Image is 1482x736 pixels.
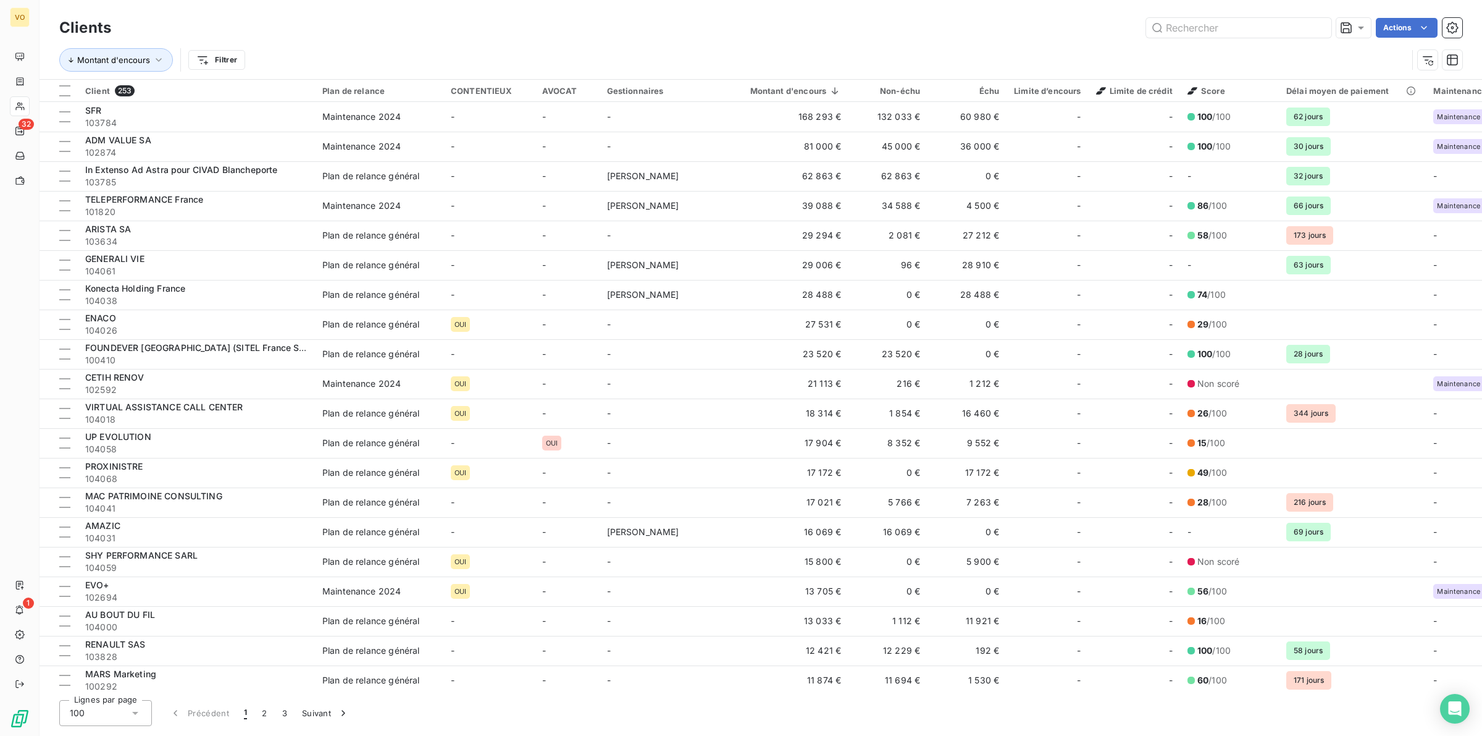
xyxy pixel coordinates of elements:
[451,497,454,507] span: -
[85,164,277,175] span: In Extenso Ad Astra pour CIVAD Blancheporte
[1286,137,1331,156] span: 30 jours
[1077,378,1081,390] span: -
[848,547,927,577] td: 0 €
[1433,527,1437,537] span: -
[848,250,927,280] td: 96 €
[927,369,1007,399] td: 1 212 €
[848,606,927,636] td: 1 112 €
[1440,694,1470,724] div: Open Intercom Messenger
[1197,140,1231,153] span: /100
[451,527,454,537] span: -
[1433,615,1437,626] span: -
[1077,318,1081,331] span: -
[85,253,144,264] span: GENERALI VIE
[728,458,849,488] td: 17 172 €
[848,488,927,517] td: 5 766 €
[935,86,999,96] div: Échu
[1169,348,1173,360] span: -
[1077,289,1081,301] span: -
[1169,229,1173,242] span: -
[927,547,1007,577] td: 5 900 €
[1169,259,1173,271] span: -
[1197,408,1208,418] span: 26
[607,615,611,626] span: -
[1433,230,1437,240] span: -
[848,399,927,428] td: 1 854 €
[85,384,308,396] span: 102592
[322,407,419,420] div: Plan de relance général
[1077,200,1081,212] span: -
[542,527,546,537] span: -
[451,260,454,270] span: -
[542,86,592,96] div: AVOCAT
[542,260,546,270] span: -
[856,86,920,96] div: Non-échu
[1197,230,1208,240] span: 58
[1197,467,1227,479] span: /100
[542,319,546,329] span: -
[322,467,419,479] div: Plan de relance général
[607,111,611,122] span: -
[1433,349,1437,359] span: -
[237,700,254,726] button: 1
[927,280,1007,310] td: 28 488 €
[542,171,546,181] span: -
[85,591,308,604] span: 102694
[728,428,849,458] td: 17 904 €
[85,413,308,426] span: 104018
[728,488,849,517] td: 17 021 €
[454,321,466,328] span: OUI
[1077,170,1081,182] span: -
[85,135,151,145] span: ADM VALUE SA
[927,458,1007,488] td: 17 172 €
[1286,167,1330,185] span: 32 jours
[1077,467,1081,479] span: -
[607,586,611,596] span: -
[927,191,1007,221] td: 4 500 €
[451,111,454,122] span: -
[454,588,466,595] span: OUI
[1286,523,1331,541] span: 69 jours
[451,349,454,359] span: -
[10,709,30,729] img: Logo LeanPay
[728,191,849,221] td: 39 088 €
[1433,467,1437,478] span: -
[607,200,679,211] span: [PERSON_NAME]
[542,289,546,300] span: -
[188,50,245,70] button: Filtrer
[451,141,454,151] span: -
[322,289,419,301] div: Plan de relance général
[927,488,1007,517] td: 7 263 €
[322,526,419,538] div: Plan de relance général
[927,161,1007,191] td: 0 €
[322,556,419,568] div: Plan de relance général
[735,86,842,96] div: Montant d'encours
[1286,345,1330,363] span: 28 jours
[454,410,466,417] span: OUI
[85,354,308,366] span: 100410
[1286,226,1333,245] span: 173 jours
[454,469,466,476] span: OUI
[1169,556,1173,568] span: -
[85,639,146,649] span: RENAULT SAS
[848,161,927,191] td: 62 863 €
[542,378,546,389] span: -
[848,636,927,666] td: 12 229 €
[927,102,1007,132] td: 60 980 €
[1197,200,1227,212] span: /100
[542,467,546,478] span: -
[1169,437,1173,449] span: -
[85,105,101,116] span: SFR
[1197,141,1212,151] span: 100
[1077,348,1081,360] span: -
[322,645,419,657] div: Plan de relance général
[85,176,308,188] span: 103785
[85,461,143,472] span: PROXINISTRE
[848,280,927,310] td: 0 €
[1197,438,1207,448] span: 15
[848,102,927,132] td: 132 033 €
[85,265,308,277] span: 104061
[607,645,611,656] span: -
[85,342,314,353] span: FOUNDEVER [GEOGRAPHIC_DATA] (SITEL France SAS)
[1014,86,1081,96] div: Limite d’encours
